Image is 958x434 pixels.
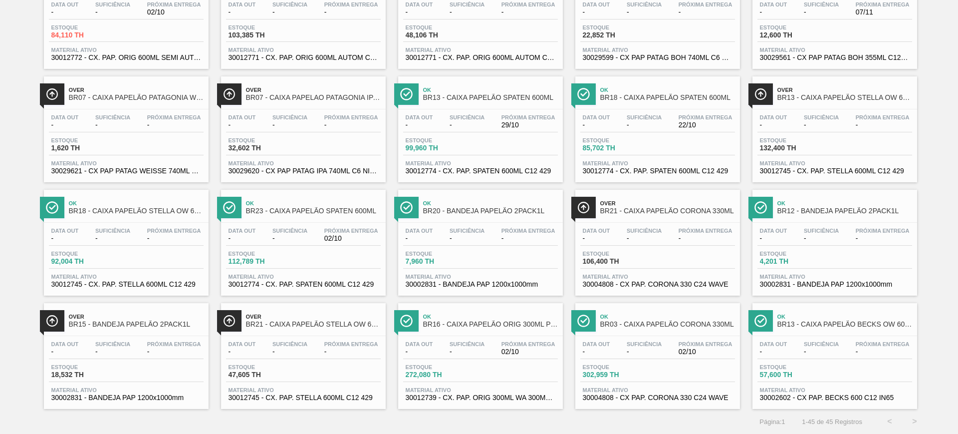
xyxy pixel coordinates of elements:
span: Material ativo [51,160,201,166]
span: - [147,235,201,242]
span: Suficiência [627,228,662,234]
img: Ícone [754,201,767,214]
span: - [501,8,555,16]
span: 132,400 TH [760,144,830,152]
span: Material ativo [406,274,555,280]
img: Ícone [400,315,413,327]
span: - [147,348,201,356]
span: Material ativo [229,387,378,393]
span: Data out [406,114,433,120]
span: Ok [777,314,912,320]
span: - [804,235,839,242]
span: Material ativo [51,387,201,393]
span: 84,110 TH [51,31,121,39]
span: Ok [423,200,558,206]
span: Data out [229,1,256,7]
span: Ok [423,314,558,320]
a: ÍconeOkBR12 - BANDEJA PAPELÃO 2PACK1LData out-Suficiência-Próxima Entrega-Estoque4,201 THMaterial... [745,182,922,296]
img: Ícone [754,88,767,100]
img: Ícone [577,88,590,100]
span: Estoque [51,251,121,257]
span: Próxima Entrega [679,1,732,7]
span: Próxima Entrega [856,114,910,120]
a: ÍconeOkBR16 - CAIXA PAPELÃO ORIG 300ML PROPRIETÁRIAData out-Suficiência-Próxima Entrega02/10Estoq... [391,296,568,409]
span: BR13 - CAIXA PAPELÃO STELLA OW 600ML [777,94,912,101]
span: 22,852 TH [583,31,653,39]
span: Estoque [583,137,653,143]
span: - [627,8,662,16]
span: Próxima Entrega [324,341,378,347]
span: - [229,121,256,129]
span: Próxima Entrega [501,1,555,7]
span: 30004808 - CX PAP. CORONA 330 C24 WAVE [583,281,732,288]
span: 30029621 - CX PAP PATAG WEISSE 740ML C6 NIV24 [51,167,201,175]
a: ÍconeOverBR07 - CAIXA PAPELÃO PATAGONIA WEISSE 740ML C/6Data out-Suficiência-Próxima Entrega-Esto... [36,69,214,182]
span: Estoque [583,251,653,257]
span: 30002602 - CX PAP. BECKS 600 C12 IN65 [760,394,910,402]
span: 07/11 [856,8,910,16]
span: Data out [51,228,79,234]
span: Estoque [406,251,476,257]
span: BR21 - CAIXA PAPELÃO CORONA 330ML [600,207,735,215]
span: 47,605 TH [229,371,298,379]
span: - [856,235,910,242]
span: 302,959 TH [583,371,653,379]
span: - [406,121,433,129]
span: - [760,8,787,16]
span: 02/10 [324,235,378,242]
span: 30012774 - CX. PAP. SPATEN 600ML C12 429 [229,281,378,288]
span: Suficiência [95,1,130,7]
span: Estoque [406,24,476,30]
span: BR07 - CAIXA PAPELÃO PATAGONIA WEISSE 740ML C/6 [69,94,204,101]
span: 92,004 TH [51,258,121,265]
span: Over [777,87,912,93]
span: 02/10 [501,348,555,356]
span: BR20 - BANDEJA PAPELÃO 2PACK1L [423,207,558,215]
span: Estoque [583,364,653,370]
span: 30012745 - CX. PAP. STELLA 600ML C12 429 [760,167,910,175]
span: Material ativo [406,47,555,53]
span: - [324,121,378,129]
span: 18,532 TH [51,371,121,379]
span: Ok [246,200,381,206]
span: Ok [69,200,204,206]
span: BR23 - CAIXA PAPELÃO SPATEN 600ML [246,207,381,215]
span: - [229,8,256,16]
span: - [627,348,662,356]
span: Próxima Entrega [856,228,910,234]
span: - [856,348,910,356]
span: 30004808 - CX PAP. CORONA 330 C24 WAVE [583,394,732,402]
span: Material ativo [760,47,910,53]
img: Ícone [400,201,413,214]
span: Suficiência [804,228,839,234]
span: - [95,235,130,242]
span: - [272,235,307,242]
span: Próxima Entrega [324,228,378,234]
span: 48,106 TH [406,31,476,39]
span: Data out [229,114,256,120]
span: Suficiência [450,114,484,120]
span: 30012774 - CX. PAP. SPATEN 600ML C12 429 [583,167,732,175]
span: Estoque [51,364,121,370]
span: Data out [583,228,610,234]
span: Suficiência [627,114,662,120]
span: Página : 1 [759,418,785,426]
span: 7,960 TH [406,258,476,265]
span: - [804,348,839,356]
span: 1 - 45 de 45 Registros [800,418,862,426]
a: ÍconeOverBR13 - CAIXA PAPELÃO STELLA OW 600MLData out-Suficiência-Próxima Entrega-Estoque132,400 ... [745,69,922,182]
span: 30012771 - CX. PAP. ORIG 600ML AUTOM C12 429 [229,54,378,61]
span: Próxima Entrega [147,114,201,120]
span: BR03 - CAIXA PAPELÃO CORONA 330ML [600,321,735,328]
span: - [627,121,662,129]
span: 30002831 - BANDEJA PAP 1200x1000mm [760,281,910,288]
span: Ok [600,314,735,320]
span: 30029620 - CX PAP PATAG IPA 740ML C6 NIV24 [229,167,378,175]
a: ÍconeOkBR13 - CAIXA PAPELÃO SPATEN 600MLData out-Suficiência-Próxima Entrega29/10Estoque99,960 TH... [391,69,568,182]
span: 30012774 - CX. PAP. SPATEN 600ML C12 429 [406,167,555,175]
span: Data out [583,341,610,347]
span: Suficiência [272,228,307,234]
span: - [760,235,787,242]
span: BR16 - CAIXA PAPELÃO ORIG 300ML PROPRIETÁRIA [423,321,558,328]
span: 99,960 TH [406,144,476,152]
